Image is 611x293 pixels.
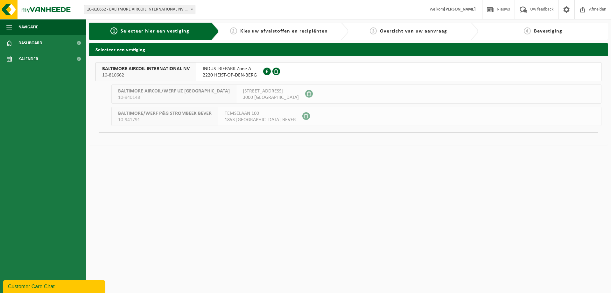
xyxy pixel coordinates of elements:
[118,88,230,94] span: BALTIMORE AIRCOIL/WERF UZ [GEOGRAPHIC_DATA]
[110,27,117,34] span: 1
[203,66,257,72] span: INDUSTRIEPARK Zone A
[18,51,38,67] span: Kalender
[444,7,476,12] strong: [PERSON_NAME]
[225,117,296,123] span: 1853 [GEOGRAPHIC_DATA]-BEVER
[89,43,608,55] h2: Selecteer een vestiging
[18,19,38,35] span: Navigatie
[524,27,531,34] span: 4
[3,279,106,293] iframe: chat widget
[534,29,562,34] span: Bevestiging
[380,29,447,34] span: Overzicht van uw aanvraag
[243,94,299,101] span: 3000 [GEOGRAPHIC_DATA]
[203,72,257,78] span: 2220 HEIST-OP-DEN-BERG
[240,29,328,34] span: Kies uw afvalstoffen en recipiënten
[95,62,601,81] button: BALTIMORE AIRCOIL INTERNATIONAL NV 10-810662 INDUSTRIEPARK Zone A2220 HEIST-OP-DEN-BERG
[121,29,189,34] span: Selecteer hier een vestiging
[18,35,42,51] span: Dashboard
[118,94,230,101] span: 10-940148
[118,110,212,117] span: BALTIMORE/WERF P&G STROMBEEK BEVER
[225,110,296,117] span: TEMSELAAN 100
[84,5,195,14] span: 10-810662 - BALTIMORE AIRCOIL INTERNATIONAL NV - HEIST-OP-DEN-BERG
[230,27,237,34] span: 2
[102,72,190,78] span: 10-810662
[118,117,212,123] span: 10-941791
[370,27,377,34] span: 3
[243,88,299,94] span: [STREET_ADDRESS]
[102,66,190,72] span: BALTIMORE AIRCOIL INTERNATIONAL NV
